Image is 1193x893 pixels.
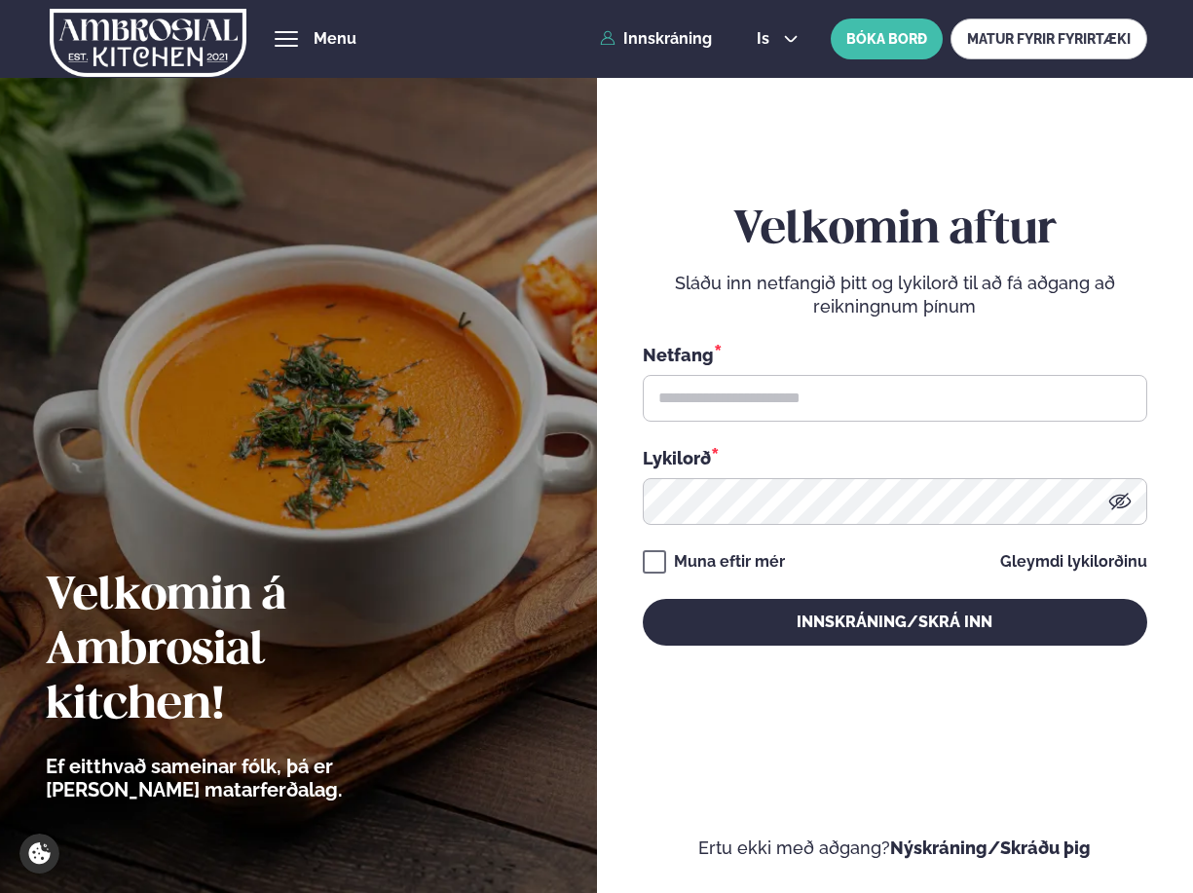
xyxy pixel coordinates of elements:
div: Lykilorð [643,445,1147,470]
p: Sláðu inn netfangið þitt og lykilorð til að fá aðgang að reikningnum þínum [643,272,1147,318]
button: hamburger [275,27,298,51]
a: Nýskráning/Skráðu þig [890,837,1091,858]
button: BÓKA BORÐ [831,19,943,59]
a: MATUR FYRIR FYRIRTÆKI [951,19,1147,59]
h2: Velkomin á Ambrosial kitchen! [46,570,450,733]
button: is [741,31,814,47]
button: Innskráning/Skrá inn [643,599,1147,646]
span: is [757,31,775,47]
a: Gleymdi lykilorðinu [1000,554,1147,570]
p: Ertu ekki með aðgang? [643,837,1147,860]
p: Ef eitthvað sameinar fólk, þá er [PERSON_NAME] matarferðalag. [46,755,450,801]
div: Netfang [643,342,1147,367]
a: Cookie settings [19,834,59,874]
img: logo [50,3,246,83]
a: Innskráning [600,30,712,48]
h2: Velkomin aftur [643,204,1147,258]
